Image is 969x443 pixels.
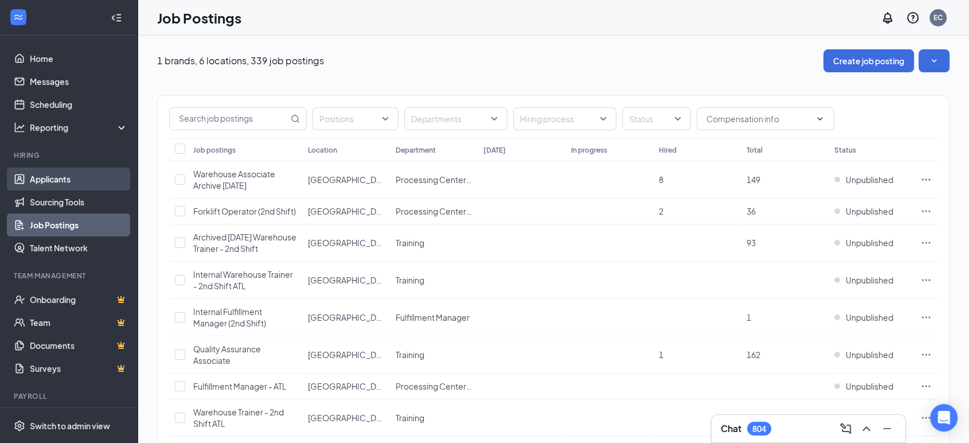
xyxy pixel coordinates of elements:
svg: SmallChevronDown [928,55,940,67]
span: [GEOGRAPHIC_DATA] [308,238,392,248]
svg: Ellipses [920,312,932,323]
td: Processing Center Forklift [390,199,478,224]
span: Warehouse Trainer - 2nd Shift ATL [193,407,284,429]
span: Training [396,413,424,423]
svg: ChevronDown [815,114,825,123]
span: [GEOGRAPHIC_DATA] [308,413,392,423]
span: 36 [747,206,756,216]
span: [GEOGRAPHIC_DATA] [308,312,392,322]
div: Hiring [14,150,126,160]
span: [GEOGRAPHIC_DATA] [308,174,392,185]
button: SmallChevronDown [919,49,950,72]
button: ChevronUp [857,419,876,438]
span: Quality Assurance Associate [193,344,261,366]
span: Processing Center Management [396,381,518,391]
span: 1 [659,349,663,360]
svg: Ellipses [920,274,932,286]
a: Applicants [30,168,128,191]
a: Job Postings [30,213,128,236]
div: Open Intercom Messenger [930,404,958,432]
span: 162 [747,349,760,360]
span: Training [396,349,424,360]
svg: QuestionInfo [906,11,920,25]
th: In progress [565,138,653,161]
a: Messages [30,70,128,93]
td: Atlanta [302,399,390,437]
button: Create job posting [823,49,914,72]
a: Talent Network [30,236,128,259]
svg: Minimize [880,422,894,436]
td: Training [390,399,478,437]
td: Processing Center Management [390,374,478,399]
td: Atlanta [302,336,390,374]
span: Unpublished [846,380,893,392]
span: Internal Fulfillment Manager (2nd Shift) [193,306,266,328]
td: Fulfillment Manager [390,299,478,336]
td: Training [390,224,478,262]
span: Unpublished [846,349,893,360]
svg: ChevronUp [859,422,873,436]
div: Department [396,145,436,155]
div: Payroll [14,391,126,401]
span: 133 [747,413,760,423]
span: Unpublished [846,412,893,423]
span: Internal Warehouse Trainer - 2nd Shift ATL [193,269,293,291]
td: Training [390,262,478,299]
span: Unpublished [846,174,893,185]
button: Minimize [878,419,896,438]
td: Atlanta [302,299,390,336]
svg: ComposeMessage [839,422,853,436]
span: 149 [747,174,760,185]
th: Status [829,138,915,161]
button: ComposeMessage [837,419,855,438]
th: [DATE] [478,138,565,161]
a: Home [30,47,128,70]
span: Archived [DATE] Warehouse Trainer - 2nd Shift [193,232,296,254]
th: Hired [653,138,741,161]
div: 804 [752,424,766,434]
td: Atlanta [302,199,390,224]
span: [GEOGRAPHIC_DATA] [308,349,392,360]
svg: Ellipses [920,205,932,217]
span: Training [396,275,424,285]
svg: Ellipses [920,349,932,360]
td: Atlanta [302,224,390,262]
a: Sourcing Tools [30,191,128,213]
svg: Settings [14,420,25,432]
span: Unpublished [846,274,893,286]
a: SurveysCrown [30,357,128,380]
td: Atlanta [302,161,390,199]
td: Atlanta [302,374,390,399]
span: [GEOGRAPHIC_DATA] [308,206,392,216]
span: 8 [659,174,663,185]
div: Job postings [193,145,236,155]
span: Fulfillment Manager - ATL [193,381,286,391]
input: Compensation info [706,112,811,125]
td: Processing Center Staff [390,161,478,199]
svg: Collapse [111,12,122,24]
span: [GEOGRAPHIC_DATA] [308,381,392,391]
div: Team Management [14,271,126,281]
p: 1 brands, 6 locations, 339 job postings [157,55,324,67]
h3: Chat [721,422,741,435]
svg: Ellipses [920,237,932,248]
span: [GEOGRAPHIC_DATA] [308,275,392,285]
td: Atlanta [302,262,390,299]
svg: Notifications [881,11,894,25]
svg: MagnifyingGlass [291,114,300,123]
span: Unpublished [846,237,893,248]
td: Training [390,336,478,374]
span: Warehouse Associate Archive [DATE] [193,169,275,191]
span: 93 [747,238,756,248]
input: Search job postings [170,108,288,130]
a: OnboardingCrown [30,288,128,311]
div: EC [933,13,943,22]
a: TeamCrown [30,311,128,334]
a: DocumentsCrown [30,334,128,357]
span: 1 [747,312,751,322]
svg: Analysis [14,122,25,133]
span: Unpublished [846,312,893,323]
th: Total [741,138,829,161]
svg: Ellipses [920,174,932,185]
span: Fulfillment Manager [396,312,470,322]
